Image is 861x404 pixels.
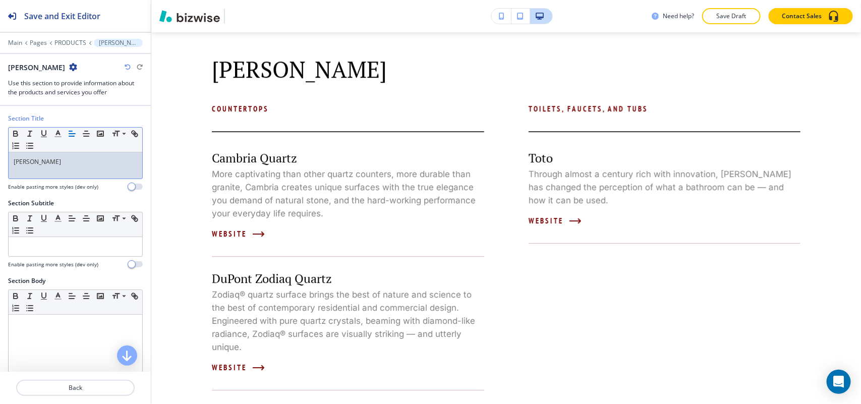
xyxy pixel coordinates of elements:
[212,228,265,240] a: Website
[212,271,484,286] p: DuPont Zodiaq Quartz
[99,39,138,46] p: [PERSON_NAME]
[782,12,822,21] p: Contact Sales
[14,157,137,166] p: [PERSON_NAME]
[212,362,247,374] span: Website
[8,79,143,97] h3: Use this section to provide information about the products and services you offer
[702,8,761,24] button: Save Draft
[529,150,801,165] p: Toto
[663,12,694,21] h3: Need help?
[8,261,98,268] h4: Enable pasting more styles (dev only)
[212,228,247,240] span: Website
[212,167,484,220] p: More captivating than other quartz counters, more durable than granite, Cambria creates unique su...
[54,39,86,46] button: PRODUCTS
[212,56,486,83] p: [PERSON_NAME]
[8,62,65,73] h2: [PERSON_NAME]
[529,103,801,115] p: Toilets, Faucets, And Tubs
[529,167,801,207] p: Through almost a century rich with innovation, [PERSON_NAME] has changed the perception of what a...
[8,39,22,46] button: Main
[159,10,220,22] img: Bizwise Logo
[8,276,45,285] h2: Section Body
[769,8,853,24] button: Contact Sales
[8,183,98,191] h4: Enable pasting more styles (dev only)
[30,39,47,46] button: Pages
[212,150,484,165] p: Cambria Quartz
[8,114,44,123] h2: Section Title
[212,288,484,354] p: Zodiaq® quartz surface brings the best of nature and science to the best of contemporary resident...
[212,103,484,115] p: Countertops
[8,199,54,208] h2: Section Subtitle
[827,370,851,394] div: Open Intercom Messenger
[715,12,748,21] p: Save Draft
[17,383,134,392] p: Back
[212,362,265,374] a: Website
[529,215,563,227] span: website
[229,13,256,20] img: Your Logo
[24,10,100,22] h2: Save and Exit Editor
[16,380,135,396] button: Back
[94,39,143,47] button: [PERSON_NAME]
[529,215,582,227] a: website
